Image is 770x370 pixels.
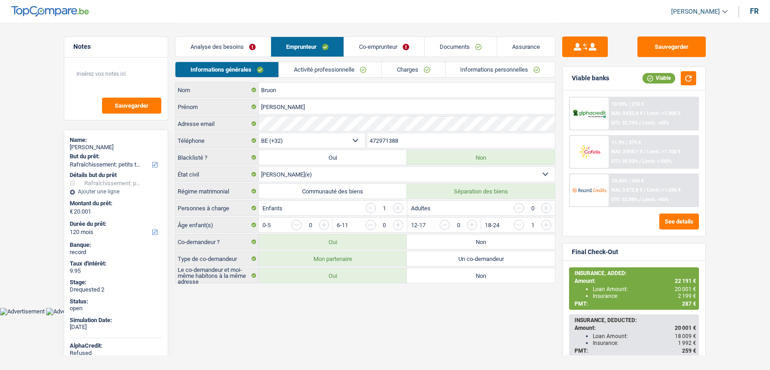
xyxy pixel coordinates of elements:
[593,333,696,339] div: Loan Amount:
[70,342,162,349] div: AlphaCredit:
[175,62,278,77] a: Informations générales
[644,110,646,116] span: /
[70,349,162,357] div: Refused
[175,268,259,283] label: Le co-demandeur et moi-même habitons à la même adresse
[611,120,638,126] span: DTI: 32.74%
[425,37,497,57] a: Documents
[593,293,696,299] div: Insurance:
[637,36,706,57] button: Sauvegarder
[647,110,681,116] span: Limit: >1.000 €
[380,205,389,211] div: 1
[671,8,720,16] span: [PERSON_NAME]
[575,278,696,284] div: Amount:
[175,251,259,266] label: Type de co-demandeur
[642,197,669,203] span: Limit: <65%
[70,188,162,195] div: Ajouter une ligne
[639,120,641,126] span: /
[575,325,696,331] div: Amount:
[411,205,431,211] label: Adultes
[367,133,555,148] input: 401020304
[675,333,696,339] span: 18 009 €
[70,249,162,256] div: record
[644,187,646,193] span: /
[647,187,681,193] span: Limit: >1.656 €
[644,149,646,155] span: /
[611,178,644,184] div: 10.45% | 264 €
[70,260,162,267] div: Taux d'intérêt:
[175,167,259,182] label: État civil
[70,286,162,293] div: Drequested 2
[306,222,314,228] div: 0
[407,251,555,266] label: Un co-demandeur
[611,110,642,116] span: NAI: 3 622,4 €
[572,248,618,256] div: Final Check-Out
[611,101,644,107] div: 10.99% | 270 €
[70,144,162,151] div: [PERSON_NAME]
[73,43,159,51] h5: Notes
[175,201,259,215] label: Personnes à charge
[46,308,91,315] img: Advertisement
[175,37,271,57] a: Analyse des besoins
[259,235,407,249] label: Oui
[611,158,638,164] span: DTI: 30.93%
[664,4,728,19] a: [PERSON_NAME]
[639,197,641,203] span: /
[446,62,555,77] a: Informations personnelles
[279,62,381,77] a: Activité professionnelle
[407,235,555,249] label: Non
[750,7,759,16] div: fr
[175,150,259,165] label: Blacklisté ?
[572,182,606,198] img: Record Credits
[642,73,675,83] div: Viable
[70,172,162,179] div: Détails but du prêt
[575,301,696,307] div: PMT:
[70,323,162,331] div: [DATE]
[593,340,696,346] div: Insurance:
[575,348,696,354] div: PMT:
[593,286,696,292] div: Loan Amount:
[262,205,282,211] label: Enfants
[344,37,424,57] a: Co-emprunteur
[259,268,407,283] label: Oui
[678,340,696,346] span: 1 992 €
[259,184,407,198] label: Communauté des biens
[175,133,259,148] label: Téléphone
[407,268,555,283] label: Non
[259,150,407,165] label: Oui
[407,150,555,165] label: Non
[572,74,609,82] div: Viable banks
[497,37,555,57] a: Assurance
[70,298,162,305] div: Status:
[175,184,259,198] label: Régime matrimonial
[572,143,606,160] img: Cofidis
[175,116,259,131] label: Adresse email
[175,99,259,114] label: Prénom
[575,270,696,276] div: INSURANCE, ADDED:
[639,158,641,164] span: /
[642,158,672,164] span: Limit: <100%
[175,83,259,97] label: Nom
[611,187,642,193] span: NAI: 3 572,8 €
[271,37,344,57] a: Emprunteur
[675,286,696,292] span: 20 001 €
[682,348,696,354] span: 259 €
[175,235,259,249] label: Co-demandeur ?
[70,153,160,160] label: But du prêt:
[611,197,638,203] span: DTI: 32.98%
[262,222,271,228] label: 0-5
[115,103,149,109] span: Sauvegarder
[382,62,445,77] a: Charges
[642,120,669,126] span: Limit: <60%
[529,205,537,211] div: 0
[647,149,681,155] span: Limit: >1.100 €
[70,200,160,207] label: Montant du prêt:
[678,293,696,299] span: 2 199 €
[70,305,162,312] div: open
[70,279,162,286] div: Stage:
[575,317,696,323] div: INSURANCE, DEDUCTED:
[611,149,642,155] span: NAI: 3 959,1 €
[70,317,162,324] div: Simulation Date:
[11,6,89,17] img: TopCompare Logo
[659,214,699,229] button: See details
[675,325,696,331] span: 20 001 €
